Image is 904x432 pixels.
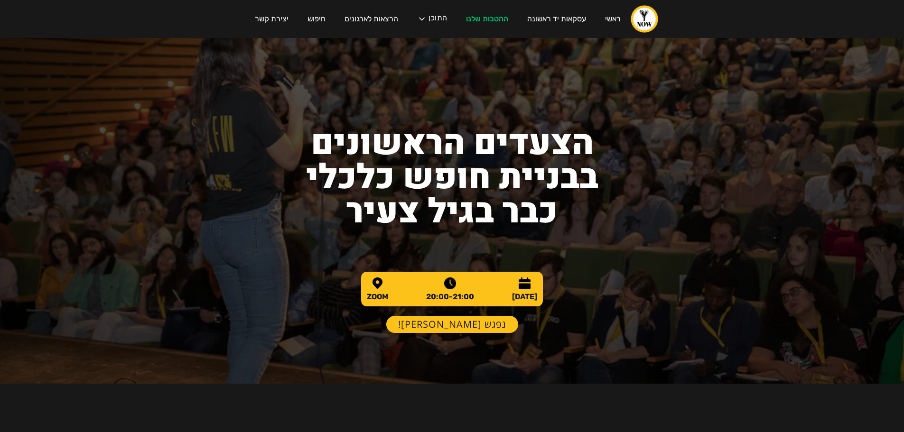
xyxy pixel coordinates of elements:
a: חיפוש [298,6,335,32]
a: home [630,5,659,33]
h1: הצעדים הראשונים בבניית חופש כלכלי כבר בגיל צעיר [286,127,618,229]
a: הרצאות לארגונים [335,6,408,32]
a: יצירת קשר [245,6,298,32]
a: עסקאות יד ראשונה [518,6,596,32]
div: התוכן [408,5,457,33]
div: 20:00-21:00 [426,293,474,301]
a: ההטבות שלנו [457,6,518,32]
a: ראשי [596,6,630,32]
div: ZOOM [367,293,388,301]
a: נפגש [PERSON_NAME]! [386,316,518,333]
div: התוכן [429,14,447,24]
div: [DATE] [512,293,537,301]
